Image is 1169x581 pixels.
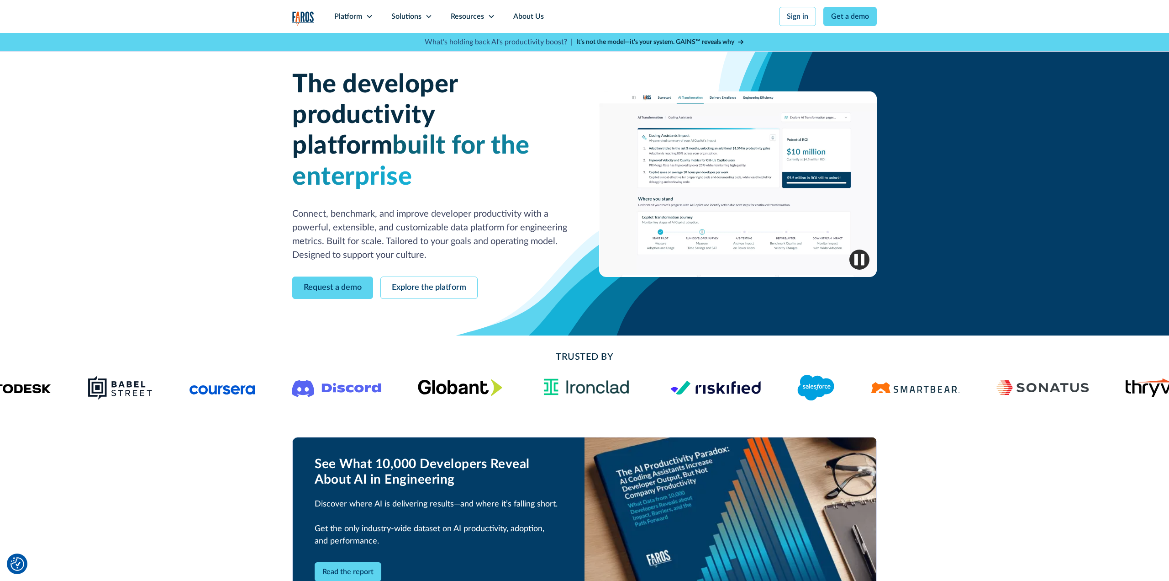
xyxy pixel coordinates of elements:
[11,557,24,571] img: Revisit consent button
[797,375,834,400] img: Logo of the CRM platform Salesforce.
[849,250,869,270] img: Pause video
[88,375,153,400] img: Babel Street logo png
[292,277,373,299] a: Request a demo
[871,382,960,393] img: Logo of the software testing platform SmartBear.
[292,207,570,262] p: Connect, benchmark, and improve developer productivity with a powerful, extensible, and customiza...
[315,457,563,487] h2: See What 10,000 Developers Reveal About AI in Engineering
[380,277,478,299] a: Explore the platform
[539,375,634,400] img: Ironclad Logo
[418,379,502,396] img: Globant's logo
[670,380,761,395] img: Logo of the risk management platform Riskified.
[292,11,314,26] a: home
[292,69,570,192] h1: The developer productivity platform
[11,557,24,571] button: Cookie Settings
[576,39,734,45] strong: It’s not the model—it’s your system. GAINS™ reveals why
[451,11,484,22] div: Resources
[292,11,314,26] img: Logo of the analytics and reporting company Faros.
[292,378,381,397] img: Logo of the communication platform Discord.
[292,133,530,189] span: built for the enterprise
[365,350,804,364] h2: Trusted By
[996,380,1089,395] img: Sonatus Logo
[334,11,362,22] div: Platform
[823,7,877,26] a: Get a demo
[779,7,816,26] a: Sign in
[315,498,563,548] p: Discover where AI is delivering results—and where it’s falling short. Get the only industry-wide ...
[190,380,255,395] img: Logo of the online learning platform Coursera.
[576,37,744,47] a: It’s not the model—it’s your system. GAINS™ reveals why
[425,37,573,48] p: What's holding back AI's productivity boost? |
[391,11,421,22] div: Solutions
